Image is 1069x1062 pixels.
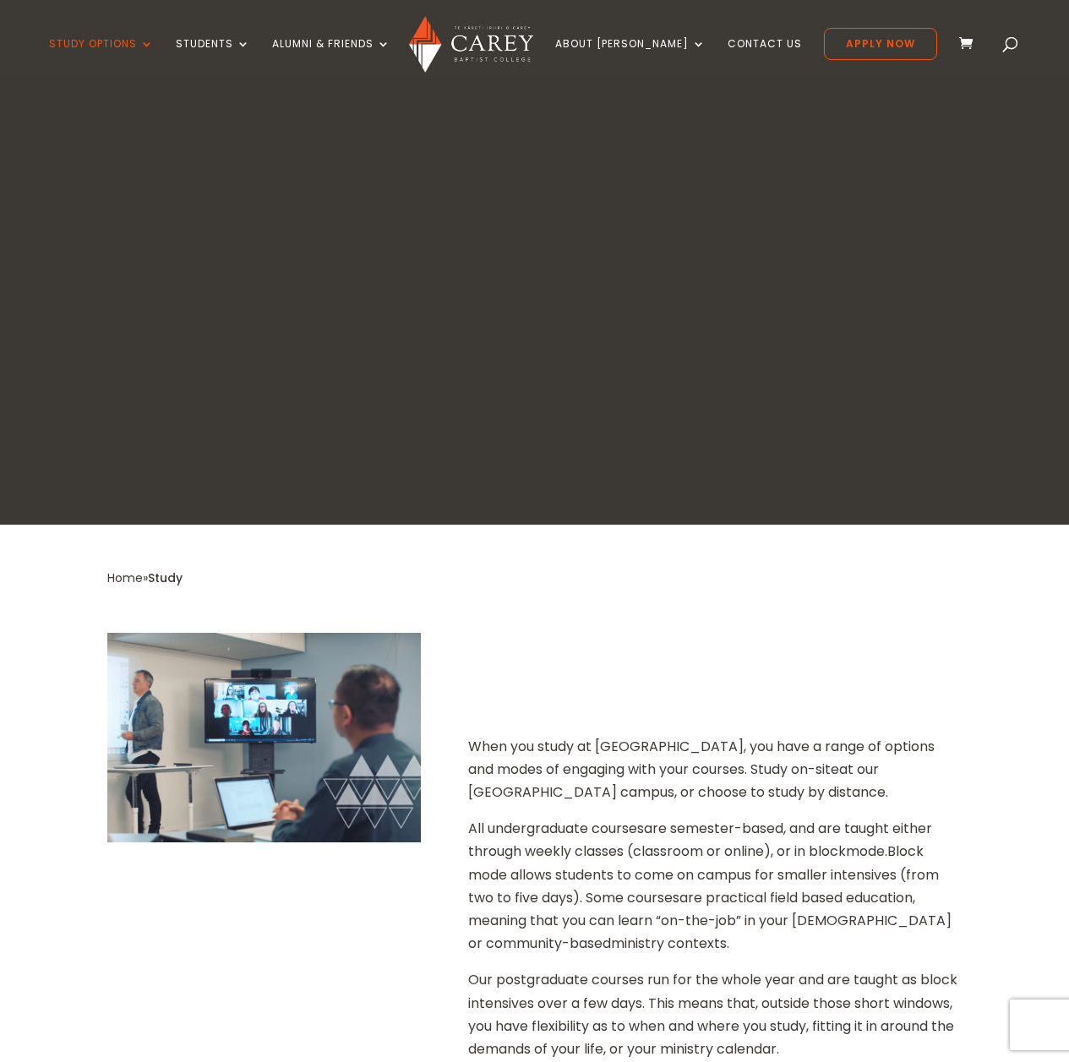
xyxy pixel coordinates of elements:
[176,38,250,78] a: Students
[468,819,644,838] span: All undergraduate courses
[555,38,706,78] a: About [PERSON_NAME]
[846,841,887,861] span: mode.
[49,38,154,78] a: Study Options
[824,28,937,60] a: Apply Now
[409,16,533,73] img: Carey Baptist College
[468,970,957,1059] span: Our postgraduate courses run for the whole year and are taught as block intensives over a few day...
[468,819,932,861] span: are semester-based, and are taught either through weekly classes (classroom or online), or in block
[107,633,421,829] img: Carey students in class
[611,934,729,953] span: ministry contexts.
[272,38,390,78] a: Alumni & Friends
[468,888,952,953] span: are practical field based education, meaning that you can learn “on-the-job” in your [DEMOGRAPHIC...
[148,569,183,586] span: Study
[728,38,802,78] a: Contact Us
[107,569,183,586] span: »
[468,737,935,779] span: When you study at [GEOGRAPHIC_DATA], you have a range of options and modes of engaging with your ...
[107,569,143,586] a: Home
[468,841,939,907] span: Block mode allows students to come on campus for smaller intensives (from two to five days). Some...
